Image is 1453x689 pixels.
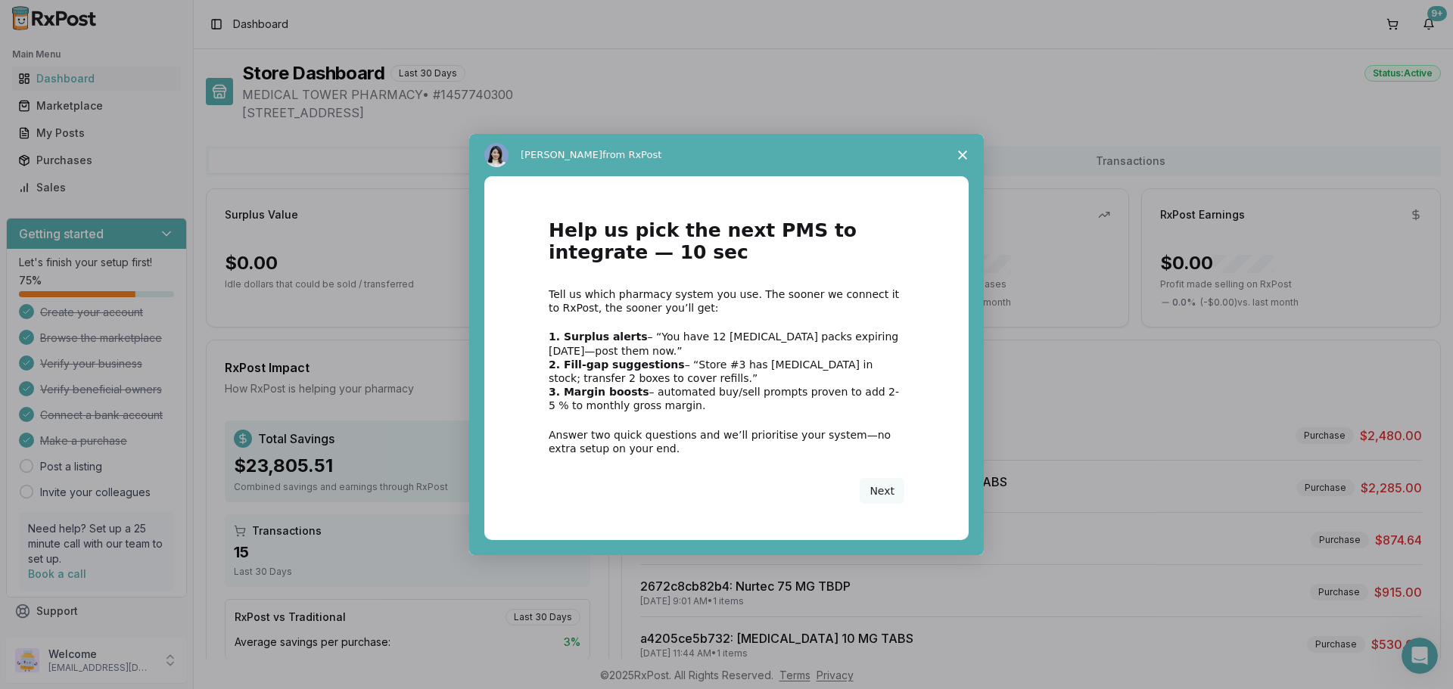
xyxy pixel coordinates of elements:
b: 1. Surplus alerts [549,331,648,343]
div: – “You have 12 [MEDICAL_DATA] packs expiring [DATE]—post them now.” [549,330,904,357]
button: Next [860,478,904,504]
div: Tell us which pharmacy system you use. The sooner we connect it to RxPost, the sooner you’ll get: [549,287,904,315]
b: 2. Fill-gap suggestions [549,358,685,371]
span: Close survey [941,134,984,176]
img: Profile image for Alice [484,143,509,167]
div: – automated buy/sell prompts proven to add 2-5 % to monthly gross margin. [549,385,904,412]
div: – “Store #3 has [MEDICAL_DATA] in stock; transfer 2 boxes to cover refills.” [549,358,904,385]
span: from RxPost [602,149,661,160]
div: Answer two quick questions and we’ll prioritise your system—no extra setup on your end. [549,428,904,455]
h1: Help us pick the next PMS to integrate — 10 sec [549,220,904,272]
span: [PERSON_NAME] [521,149,602,160]
b: 3. Margin boosts [549,386,649,398]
